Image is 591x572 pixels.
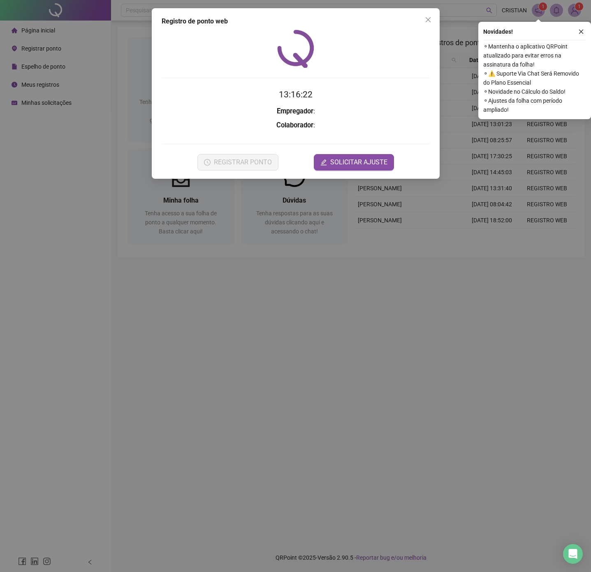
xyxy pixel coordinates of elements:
[162,106,430,117] h3: :
[483,42,586,69] span: ⚬ Mantenha o aplicativo QRPoint atualizado para evitar erros na assinatura da folha!
[197,154,278,171] button: REGISTRAR PONTO
[425,16,431,23] span: close
[162,120,430,131] h3: :
[276,107,313,115] strong: Empregador
[277,30,314,68] img: QRPoint
[563,544,583,564] div: Open Intercom Messenger
[276,121,313,129] strong: Colaborador
[578,29,584,35] span: close
[483,27,513,36] span: Novidades !
[422,13,435,26] button: Close
[483,69,586,87] span: ⚬ ⚠️ Suporte Via Chat Será Removido do Plano Essencial
[330,157,387,167] span: SOLICITAR AJUSTE
[483,96,586,114] span: ⚬ Ajustes da folha com período ampliado!
[483,87,586,96] span: ⚬ Novidade no Cálculo do Saldo!
[162,16,430,26] div: Registro de ponto web
[279,90,313,99] time: 13:16:22
[314,154,394,171] button: editSOLICITAR AJUSTE
[320,159,327,166] span: edit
